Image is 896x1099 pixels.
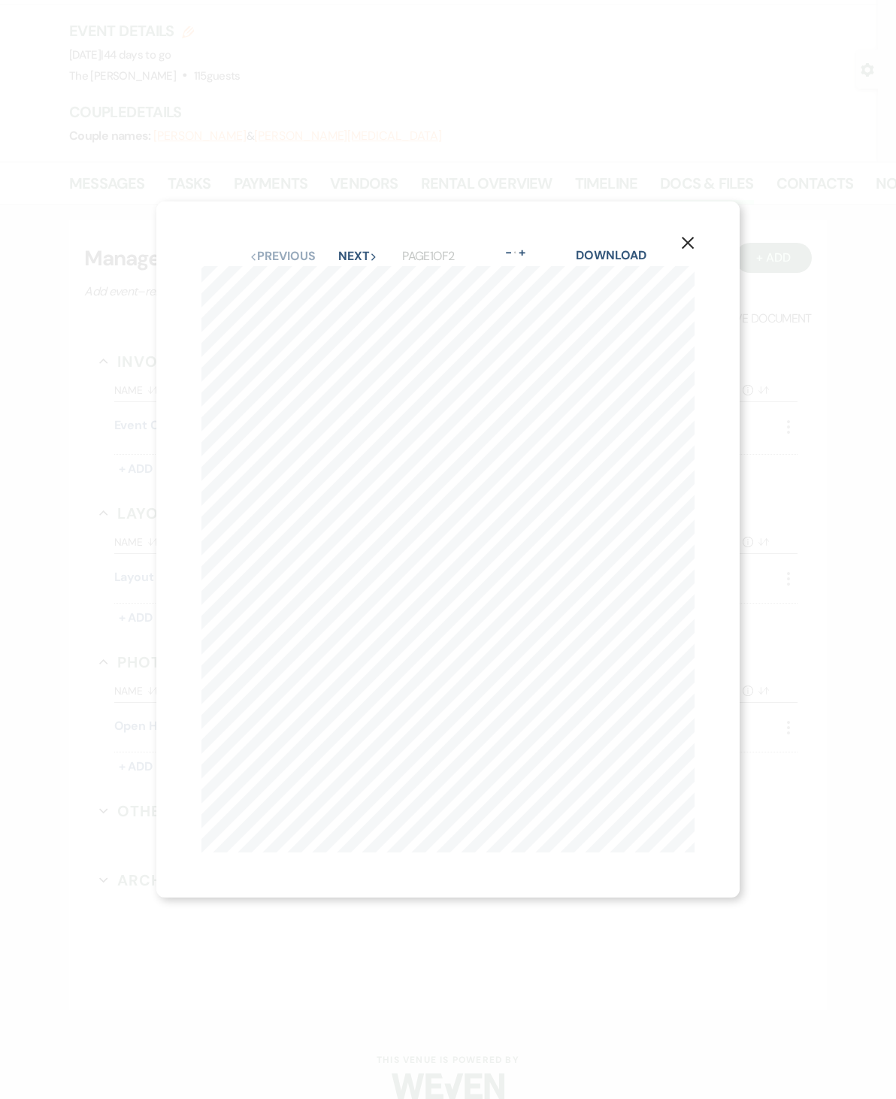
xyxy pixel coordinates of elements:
a: Download [576,247,646,263]
button: Previous [250,250,315,262]
button: Next [338,250,377,262]
button: - [502,247,514,259]
button: + [516,247,528,259]
p: Page 1 of 2 [402,247,454,266]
